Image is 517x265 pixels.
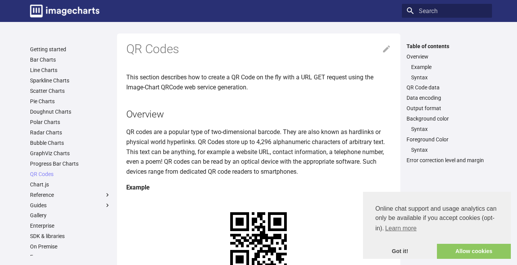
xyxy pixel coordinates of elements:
[30,202,111,209] label: Guides
[384,223,418,234] a: learn more about cookies
[30,46,111,53] a: Getting started
[30,87,111,94] a: Scatter Charts
[402,43,492,164] nav: Table of contents
[407,136,487,143] a: Foreground Color
[126,41,391,57] h1: QR Codes
[126,72,391,92] p: This section describes how to create a QR Code on the fly with a URL GET request using the Image-...
[375,204,499,234] span: Online chat support and usage analytics can only be available if you accept cookies (opt-in).
[411,74,487,81] a: Syntax
[30,243,111,250] a: On Premise
[407,94,487,101] a: Data encoding
[407,84,487,91] a: QR Code data
[30,139,111,146] a: Bubble Charts
[30,253,111,260] a: Errors
[30,119,111,126] a: Polar Charts
[30,5,99,17] img: logo
[407,126,487,132] nav: Background color
[402,43,492,50] label: Table of contents
[407,53,487,60] a: Overview
[30,150,111,157] a: GraphViz Charts
[411,126,487,132] a: Syntax
[30,108,111,115] a: Doughnut Charts
[30,181,111,188] a: Chart.js
[126,183,391,193] h4: Example
[126,107,391,121] h2: Overview
[30,98,111,105] a: Pie Charts
[407,115,487,122] a: Background color
[30,233,111,240] a: SDK & libraries
[363,192,511,259] div: cookieconsent
[402,4,492,18] input: Search
[30,212,111,219] a: Gallery
[363,244,437,259] a: dismiss cookie message
[407,64,487,81] nav: Overview
[411,146,487,153] a: Syntax
[407,105,487,112] a: Output format
[27,2,102,20] a: Image-Charts documentation
[126,127,391,176] p: QR codes are a popular type of two-dimensional barcode. They are also known as hardlinks or physi...
[30,171,111,178] a: QR Codes
[30,77,111,84] a: Sparkline Charts
[30,160,111,167] a: Progress Bar Charts
[437,244,511,259] a: allow cookies
[30,56,111,63] a: Bar Charts
[30,222,111,229] a: Enterprise
[30,191,111,198] label: Reference
[30,67,111,74] a: Line Charts
[407,157,487,164] a: Error correction level and margin
[407,146,487,153] nav: Foreground Color
[411,64,487,70] a: Example
[30,129,111,136] a: Radar Charts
